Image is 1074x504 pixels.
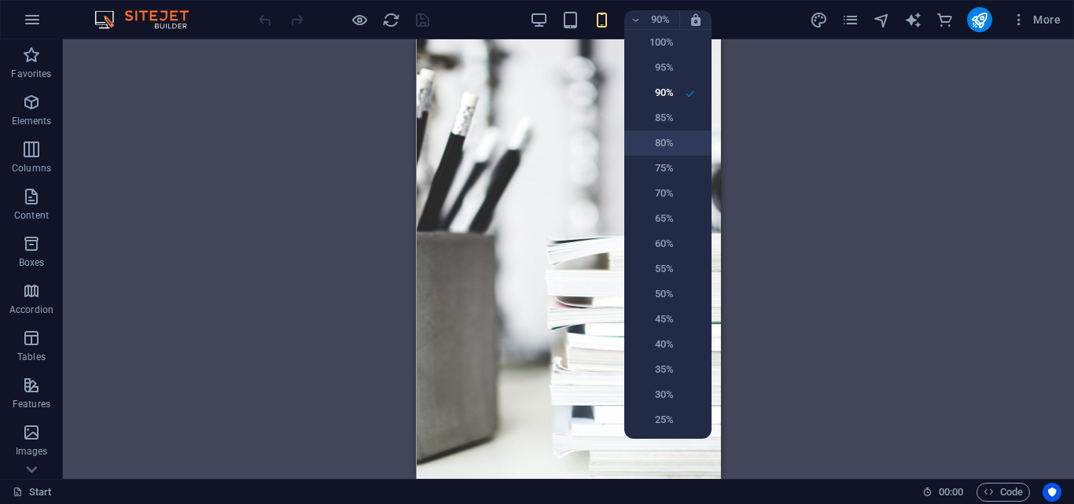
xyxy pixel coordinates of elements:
[634,360,674,379] h6: 35%
[634,109,674,127] h6: 85%
[634,385,674,404] h6: 30%
[634,410,674,429] h6: 25%
[634,134,674,153] h6: 80%
[634,234,674,253] h6: 60%
[634,310,674,329] h6: 45%
[634,58,674,77] h6: 95%
[634,285,674,304] h6: 50%
[634,209,674,228] h6: 65%
[634,159,674,178] h6: 75%
[634,335,674,354] h6: 40%
[634,259,674,278] h6: 55%
[634,33,674,52] h6: 100%
[634,184,674,203] h6: 70%
[634,83,674,102] h6: 90%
